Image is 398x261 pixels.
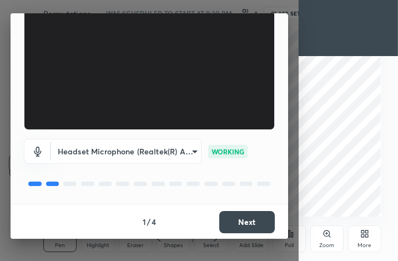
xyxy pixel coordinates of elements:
h4: / [147,216,150,228]
div: More [357,243,371,248]
h4: 1 [143,216,146,228]
button: Next [219,211,275,233]
h4: 4 [152,216,156,228]
div: Brio 100 (046d:094c) [51,139,201,164]
p: WORKING [211,147,244,157]
div: Zoom [319,243,334,248]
